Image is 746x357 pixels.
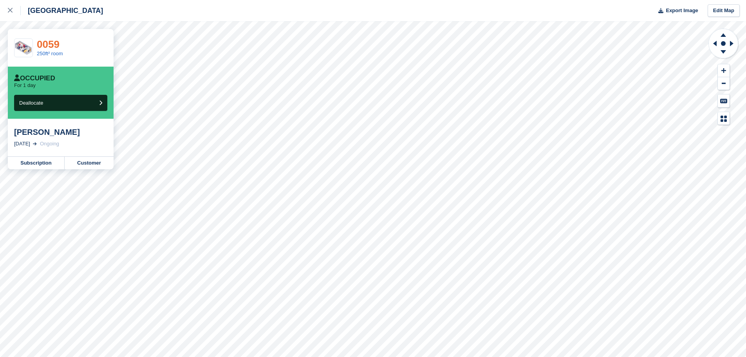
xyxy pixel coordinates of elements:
[8,157,65,169] a: Subscription
[708,4,740,17] a: Edit Map
[33,142,37,145] img: arrow-right-light-icn-cde0832a797a2874e46488d9cf13f60e5c3a73dbe684e267c42b8395dfbc2abf.svg
[14,40,33,55] img: 250FT.png
[14,74,55,82] div: Occupied
[37,38,60,50] a: 0059
[14,127,107,137] div: [PERSON_NAME]
[14,82,36,89] p: For 1 day
[718,112,730,125] button: Map Legend
[666,7,698,14] span: Export Image
[40,140,59,148] div: Ongoing
[14,95,107,111] button: Deallocate
[718,77,730,90] button: Zoom Out
[14,140,30,148] div: [DATE]
[37,51,63,56] a: 250ft² room
[19,100,43,106] span: Deallocate
[718,94,730,107] button: Keyboard Shortcuts
[654,4,698,17] button: Export Image
[65,157,114,169] a: Customer
[718,64,730,77] button: Zoom In
[21,6,103,15] div: [GEOGRAPHIC_DATA]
